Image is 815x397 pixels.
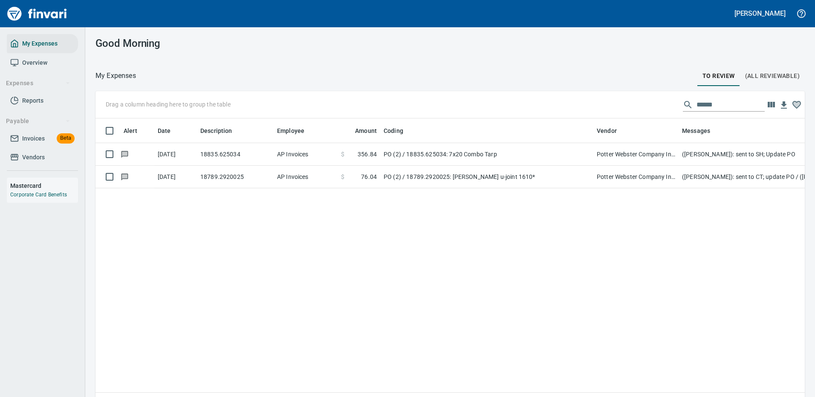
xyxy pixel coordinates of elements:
button: [PERSON_NAME] [732,7,788,20]
button: Download Table [777,99,790,112]
td: AP Invoices [274,143,338,166]
span: Expenses [6,78,70,89]
p: Drag a column heading here to group the table [106,100,231,109]
span: Has messages [120,174,129,179]
span: Date [158,126,182,136]
h6: Mastercard [10,181,78,190]
span: Employee [277,126,304,136]
span: Reports [22,95,43,106]
span: Coding [384,126,403,136]
span: Amount [355,126,377,136]
a: InvoicesBeta [7,129,78,148]
span: Date [158,126,171,136]
span: Description [200,126,243,136]
a: Vendors [7,148,78,167]
span: Invoices [22,133,45,144]
span: Vendor [597,126,617,136]
span: 356.84 [358,150,377,158]
a: Overview [7,53,78,72]
td: Potter Webster Company Inc (1-10818) [593,166,679,188]
a: My Expenses [7,34,78,53]
button: Payable [3,113,74,129]
span: Messages [682,126,721,136]
button: Column choices favorited. Click to reset to default [790,98,803,111]
td: AP Invoices [274,166,338,188]
h5: [PERSON_NAME] [734,9,786,18]
span: Description [200,126,232,136]
span: Alert [124,126,137,136]
span: Payable [6,116,70,127]
span: To Review [702,71,735,81]
span: (All Reviewable) [745,71,800,81]
span: Vendor [597,126,628,136]
button: Choose columns to display [765,98,777,111]
span: $ [341,150,344,158]
nav: breadcrumb [95,71,136,81]
td: 18789.2920025 [197,166,274,188]
td: PO (2) / 18835.625034: 7x20 Combo Tarp [380,143,593,166]
span: Employee [277,126,315,136]
span: Has messages [120,151,129,157]
td: 18835.625034 [197,143,274,166]
span: My Expenses [22,38,58,49]
img: Finvari [5,3,69,24]
span: Overview [22,58,47,68]
span: Vendors [22,152,45,163]
span: Coding [384,126,414,136]
p: My Expenses [95,71,136,81]
h3: Good Morning [95,37,318,49]
a: Corporate Card Benefits [10,192,67,198]
td: PO (2) / 18789.2920025: [PERSON_NAME] u-joint 1610* [380,166,593,188]
td: [DATE] [154,166,197,188]
span: Amount [344,126,377,136]
a: Reports [7,91,78,110]
td: Potter Webster Company Inc (1-10818) [593,143,679,166]
span: $ [341,173,344,181]
span: Messages [682,126,710,136]
span: 76.04 [361,173,377,181]
button: Expenses [3,75,74,91]
span: Alert [124,126,148,136]
span: Beta [57,133,75,143]
td: [DATE] [154,143,197,166]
